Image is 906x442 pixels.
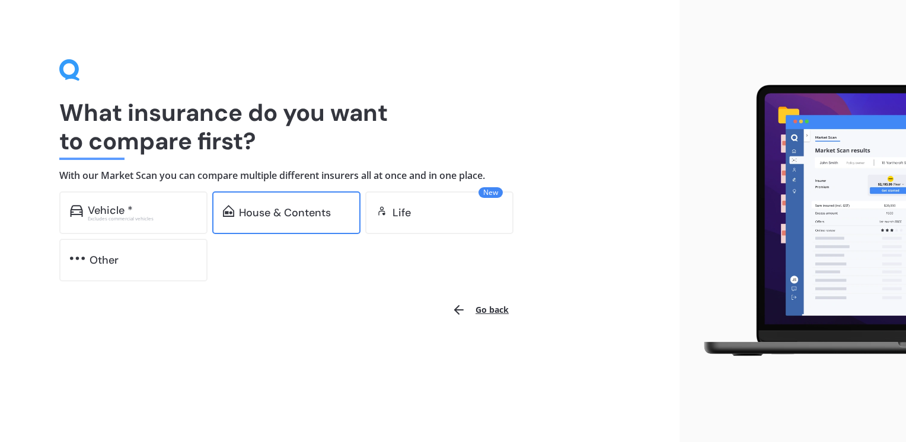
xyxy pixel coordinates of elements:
[445,296,516,324] button: Go back
[88,204,133,216] div: Vehicle *
[393,207,411,219] div: Life
[59,169,620,182] h4: With our Market Scan you can compare multiple different insurers all at once and in one place.
[70,252,85,264] img: other.81dba5aafe580aa69f38.svg
[70,205,83,217] img: car.f15378c7a67c060ca3f3.svg
[59,98,620,155] h1: What insurance do you want to compare first?
[478,187,503,198] span: New
[223,205,234,217] img: home-and-contents.b802091223b8502ef2dd.svg
[88,216,197,221] div: Excludes commercial vehicles
[689,79,906,363] img: laptop.webp
[90,254,119,266] div: Other
[239,207,331,219] div: House & Contents
[376,205,388,217] img: life.f720d6a2d7cdcd3ad642.svg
